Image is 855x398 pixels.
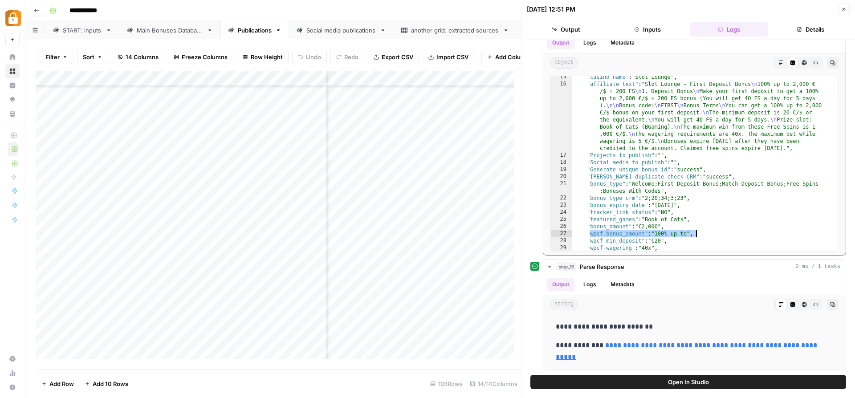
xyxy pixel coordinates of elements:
div: 23 [551,202,572,209]
span: Undo [306,53,321,61]
div: 21 [551,180,572,195]
a: Browse [5,64,20,78]
button: Metadata [605,36,640,49]
button: Import CSV [423,50,474,64]
a: Usage [5,366,20,380]
button: Metadata [605,278,640,291]
div: START: inputs [63,26,102,35]
button: Output [547,36,574,49]
a: Publications [220,21,289,39]
span: Open In Studio [668,378,709,386]
div: 15 [551,73,572,81]
button: Sort [77,50,108,64]
button: Export CSV [368,50,419,64]
div: [DATE] 12:51 PM [527,5,575,14]
span: Filter [45,53,60,61]
span: Row Height [251,53,283,61]
button: 0 ms / 1 tasks [543,260,846,274]
button: Output [547,278,574,291]
span: Import CSV [436,53,468,61]
button: Undo [292,50,327,64]
div: 3 seconds / 1 tasks [543,32,846,255]
button: Inputs [608,22,686,37]
div: Publications [238,26,272,35]
span: string [550,299,578,310]
div: 14/14 Columns [466,377,521,391]
div: Social media publications [306,26,376,35]
div: 18 [551,159,572,166]
a: Your Data [5,107,20,121]
span: step_16 [557,262,576,271]
button: Output [527,22,605,37]
div: 26 [551,223,572,230]
div: 20 [551,173,572,180]
a: another grid: extracted sources [394,21,517,39]
button: Logs [578,36,602,49]
div: 16 [551,81,572,152]
span: 14 Columns [126,53,159,61]
button: Row Height [237,50,289,64]
button: Logs [578,278,602,291]
span: object [550,57,578,69]
button: Help + Support [5,380,20,394]
span: Redo [344,53,358,61]
div: 25 [551,216,572,223]
div: 17 [551,152,572,159]
span: Add 10 Rows [93,379,128,388]
button: Add 10 Rows [79,377,134,391]
button: Add Row [36,377,79,391]
div: another grid: extracted sources [411,26,499,35]
button: Add Column [481,50,535,64]
button: Redo [330,50,364,64]
span: Parse Response [580,262,624,271]
a: Insights [5,78,20,93]
button: Details [772,22,850,37]
span: Add Row [49,379,74,388]
span: Sort [83,53,94,61]
div: 29 [551,244,572,252]
div: Main Bonuses Database [137,26,203,35]
div: 19 [551,166,572,173]
button: Workspace: Adzz [5,7,20,29]
a: Home [5,50,20,64]
span: Export CSV [382,53,413,61]
div: 103 Rows [427,377,466,391]
a: START: inputs [45,21,119,39]
span: Freeze Columns [182,53,228,61]
a: Settings [5,352,20,366]
div: 27 [551,230,572,237]
button: Freeze Columns [168,50,233,64]
span: 0 ms / 1 tasks [795,263,840,271]
div: 22 [551,195,572,202]
a: Social media publications [289,21,394,39]
span: Add Column [495,53,529,61]
button: 14 Columns [112,50,164,64]
img: Adzz Logo [5,10,21,26]
a: Main Bonuses Database [119,21,220,39]
div: 28 [551,237,572,244]
button: Open In Studio [530,375,846,389]
button: Logs [690,22,768,37]
a: Opportunities [5,93,20,107]
div: 0 ms / 1 tasks [543,274,846,370]
div: 24 [551,209,572,216]
button: Filter [40,50,73,64]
